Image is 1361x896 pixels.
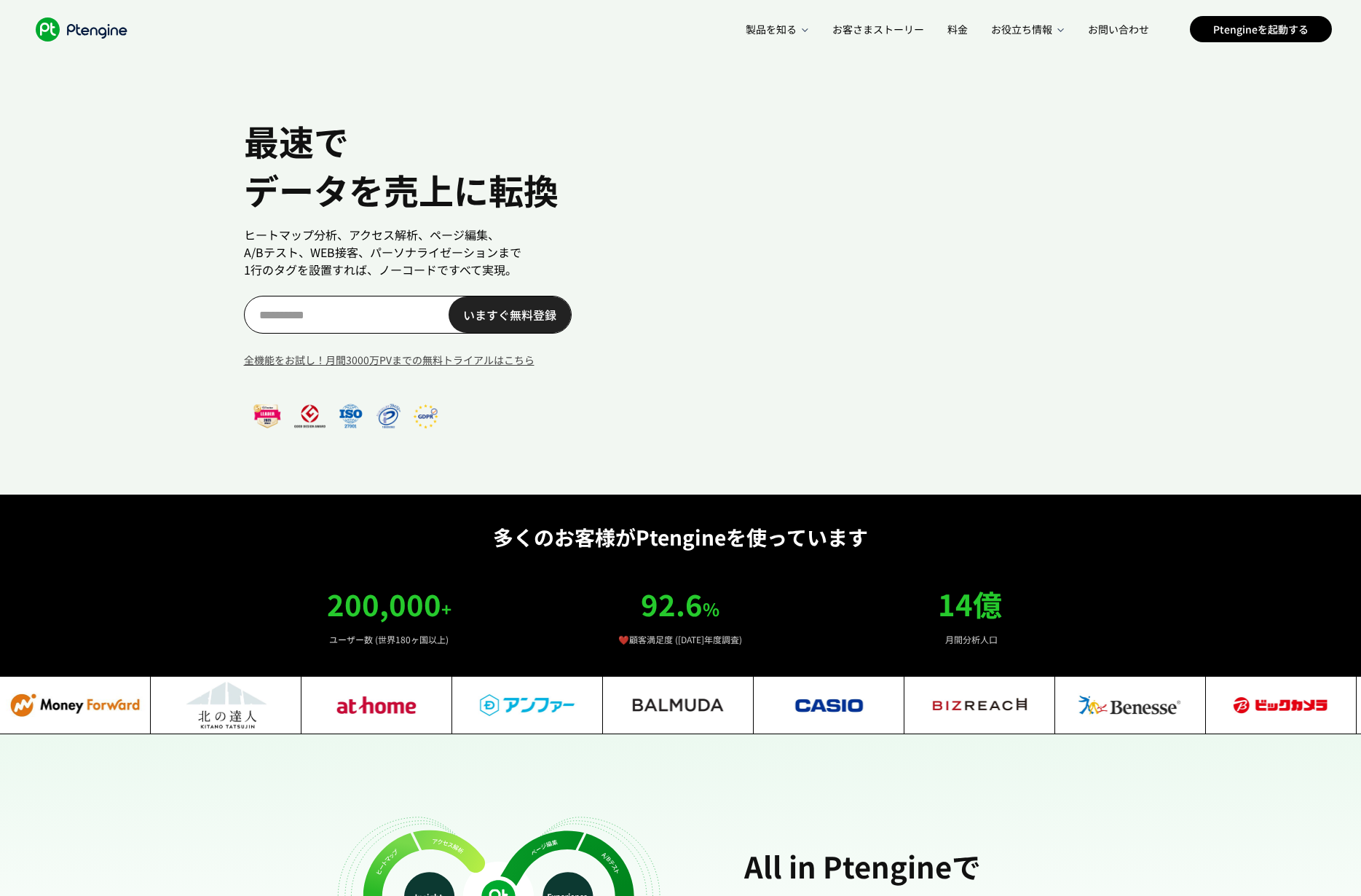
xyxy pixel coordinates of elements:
[244,524,1118,550] p: 多くのお客様がPtengineを使っています
[452,676,603,734] img: angfa_c8a7ddfbd6.jpg
[991,22,1054,36] span: お役立ち情報
[244,351,637,370] a: 全機能をお試し！月間3000万PVまでの無料トライアルはこちら
[1055,676,1206,734] img: Benesse_0f838de59e.jpg
[947,22,968,36] span: 料金
[441,596,451,621] span: +
[244,226,637,278] p: ヒートマップ分析、アクセス解析、ページ編集、 A/Bテスト、WEB接客、パーソナライゼーションまで 1行のタグを設置すれば、ノーコードですべて実現。
[695,849,1030,884] h2: All in Ptengineで
[938,583,1002,625] span: 14億
[449,296,571,333] a: いますぐ無料登録
[746,22,798,36] span: 製品を知る
[151,676,301,734] img: Frame_2007692023_1_d8e7234b30.jpg
[534,632,826,647] p: ❤️顧客満足度 ([DATE]年度調査)
[904,676,1055,734] img: bizreach_555232d01c.jpg
[244,632,535,647] p: ユーザー数 (世界180ヶ国以上)
[1190,16,1332,42] a: Ptengineを起動する
[244,399,448,432] img: frame_ff9761bbef.png
[826,632,1117,647] p: 月間分析人口​
[1206,676,1357,734] img: bigcamera_9bfb12cee7.jpg
[641,583,703,625] span: 92.6
[244,117,637,214] h1: 最速で データを売上に転換
[327,583,441,625] span: 200,000
[754,676,904,734] img: casio_4a1f8adaa4.jpg
[832,22,924,36] span: お客さまストーリー
[301,676,452,734] img: at_home_14e6379b2c.jpg
[1088,22,1149,36] span: お問い合わせ
[703,596,719,621] span: %
[603,676,754,734] img: Balmuda_9406063074.jpg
